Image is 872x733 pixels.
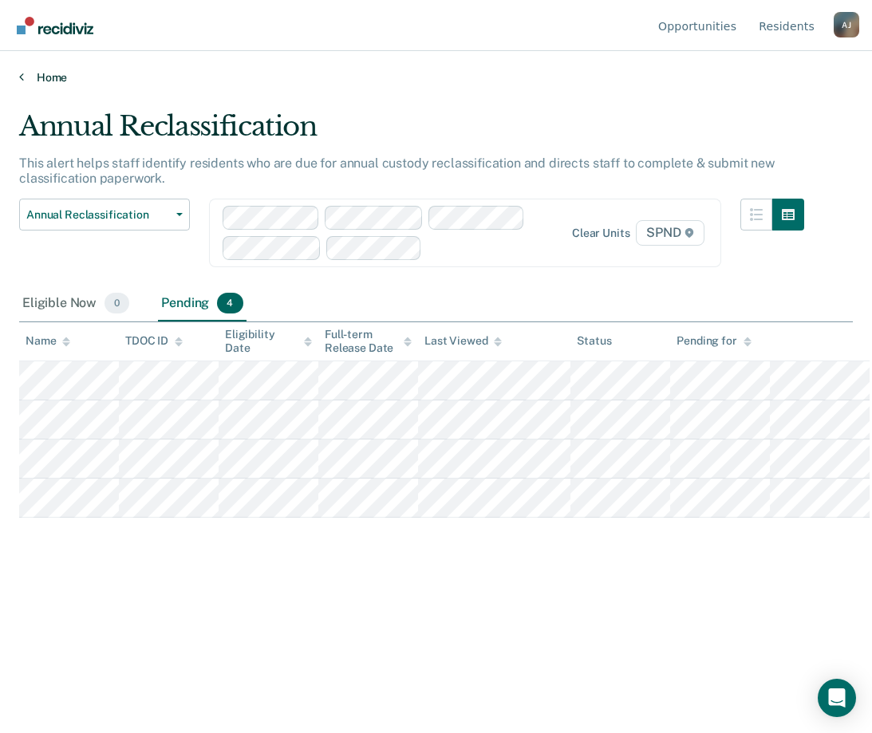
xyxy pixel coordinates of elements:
div: Status [577,334,611,348]
div: Eligibility Date [225,328,312,355]
span: SPND [636,220,704,246]
span: Annual Reclassification [26,208,170,222]
div: A J [834,12,859,37]
div: Eligible Now0 [19,286,132,321]
span: 0 [105,293,129,313]
div: Pending4 [158,286,246,321]
div: Pending for [677,334,751,348]
div: Last Viewed [424,334,502,348]
button: Annual Reclassification [19,199,190,231]
span: 4 [217,293,243,313]
div: Full-term Release Date [325,328,412,355]
div: TDOC ID [125,334,183,348]
a: Home [19,70,853,85]
div: Open Intercom Messenger [818,679,856,717]
div: Clear units [572,227,630,240]
div: Name [26,334,70,348]
button: Profile dropdown button [834,12,859,37]
p: This alert helps staff identify residents who are due for annual custody reclassification and dir... [19,156,775,186]
img: Recidiviz [17,17,93,34]
div: Annual Reclassification [19,110,804,156]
